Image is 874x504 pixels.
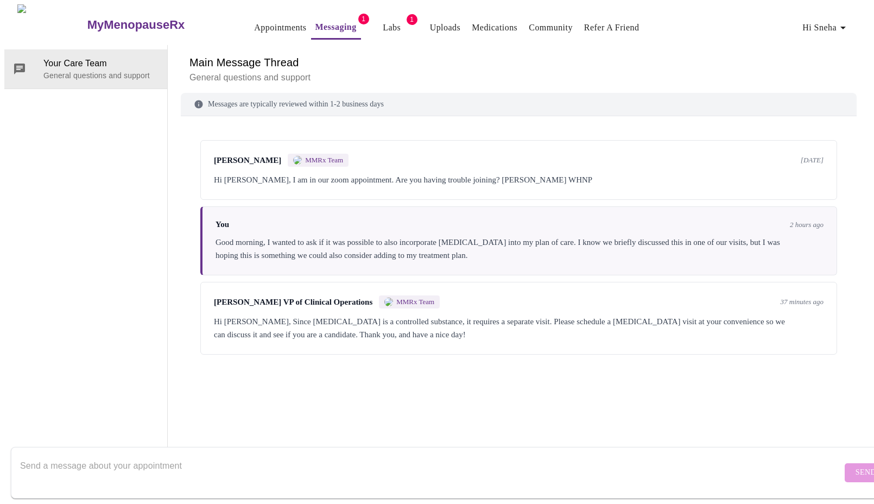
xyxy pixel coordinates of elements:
div: Your Care TeamGeneral questions and support [4,49,167,89]
h3: MyMenopauseRx [87,18,185,32]
button: Refer a Friend [580,17,644,39]
a: Refer a Friend [584,20,639,35]
a: Appointments [254,20,306,35]
span: MMRx Team [305,156,343,165]
button: Labs [375,17,409,39]
span: MMRx Team [396,298,434,306]
a: Uploads [430,20,461,35]
span: 2 hours ago [790,220,824,229]
a: Medications [472,20,517,35]
span: 37 minutes ago [781,298,824,306]
p: General questions and support [43,70,159,81]
span: Hi Sneha [802,20,850,35]
button: Medications [467,17,522,39]
a: Messaging [315,20,357,35]
button: Uploads [426,17,465,39]
img: MMRX [293,156,302,165]
span: Your Care Team [43,57,159,70]
span: 1 [407,14,417,25]
a: Labs [383,20,401,35]
div: Hi [PERSON_NAME], I am in our zoom appointment. Are you having trouble joining? [PERSON_NAME] WHNP [214,173,824,186]
span: [DATE] [801,156,824,165]
img: MyMenopauseRx Logo [17,4,86,45]
button: Messaging [311,16,361,40]
h6: Main Message Thread [189,54,848,71]
div: Good morning, I wanted to ask if it was possible to also incorporate [MEDICAL_DATA] into my plan ... [216,236,824,262]
p: General questions and support [189,71,848,84]
textarea: Send a message about your appointment [20,455,842,490]
div: Messages are typically reviewed within 1-2 business days [181,93,857,116]
button: Hi Sneha [798,17,854,39]
a: Community [529,20,573,35]
span: You [216,220,229,229]
img: MMRX [384,298,393,306]
a: MyMenopauseRx [86,6,228,44]
span: 1 [358,14,369,24]
button: Community [524,17,577,39]
span: [PERSON_NAME] VP of Clinical Operations [214,298,372,307]
span: [PERSON_NAME] [214,156,281,165]
button: Appointments [250,17,311,39]
div: Hi [PERSON_NAME], Since [MEDICAL_DATA] is a controlled substance, it requires a separate visit. P... [214,315,824,341]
